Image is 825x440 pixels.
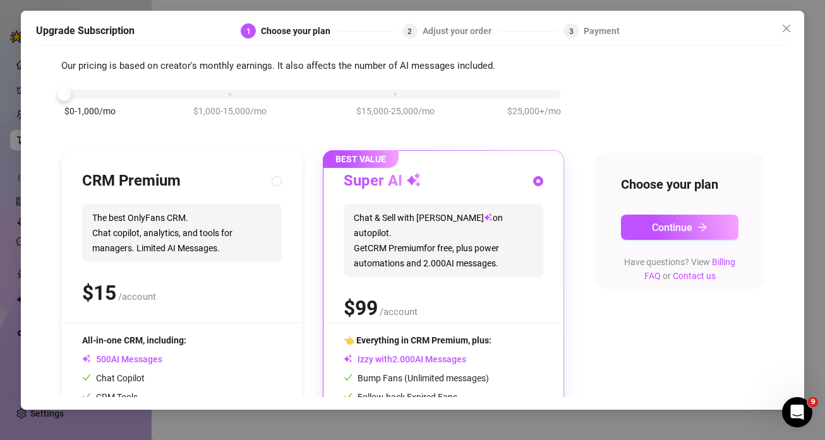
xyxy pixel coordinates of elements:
span: Chat & Sell with [PERSON_NAME] on autopilot. Get CRM Premium for free, plus power automations and... [344,204,543,277]
span: 2 [407,27,412,36]
span: 👈 Everything in CRM Premium, plus: [344,335,491,345]
h5: Upgrade Subscription [36,23,135,39]
span: arrow-right [697,222,708,232]
button: Continuearrow-right [621,215,739,240]
span: Chat Copilot [82,373,145,383]
a: Contact us [673,271,716,281]
span: Izzy with AI Messages [344,354,466,364]
span: $15,000-25,000/mo [356,104,435,118]
div: Adjust your order [423,23,499,39]
span: $25,000+/mo [507,104,561,118]
span: Continue [652,222,692,234]
span: The best OnlyFans CRM. Chat copilot, analytics, and tools for managers. Limited AI Messages. [82,204,282,262]
span: $0-1,000/mo [64,104,116,118]
h3: Super AI [344,171,421,191]
span: Have questions? View or [624,257,735,281]
button: Close [776,18,797,39]
span: 1 [246,27,251,36]
span: All-in-one CRM, including: [82,335,186,345]
span: 9 [808,397,818,407]
h3: CRM Premium [82,171,181,191]
iframe: Intercom live chat [782,397,812,427]
span: $ [82,281,116,305]
span: Follow-back Expired Fans [344,392,457,402]
div: Choose your plan [261,23,338,39]
div: Payment [584,23,620,39]
span: /account [118,291,156,302]
span: /account [380,306,418,318]
span: Close [776,23,797,33]
span: Our pricing is based on creator's monthly earnings. It also affects the number of AI messages inc... [61,60,495,71]
span: AI Messages [82,354,162,364]
span: $ [344,296,378,320]
span: 3 [569,27,574,36]
h4: Choose your plan [621,175,739,193]
span: check [82,373,91,382]
span: check [344,392,352,401]
span: CRM Tools [82,392,138,402]
span: BEST VALUE [323,150,399,168]
span: Bump Fans (Unlimited messages) [344,373,489,383]
span: $1,000-15,000/mo [193,104,267,118]
span: check [344,373,352,382]
span: close [781,23,792,33]
span: check [82,392,91,401]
